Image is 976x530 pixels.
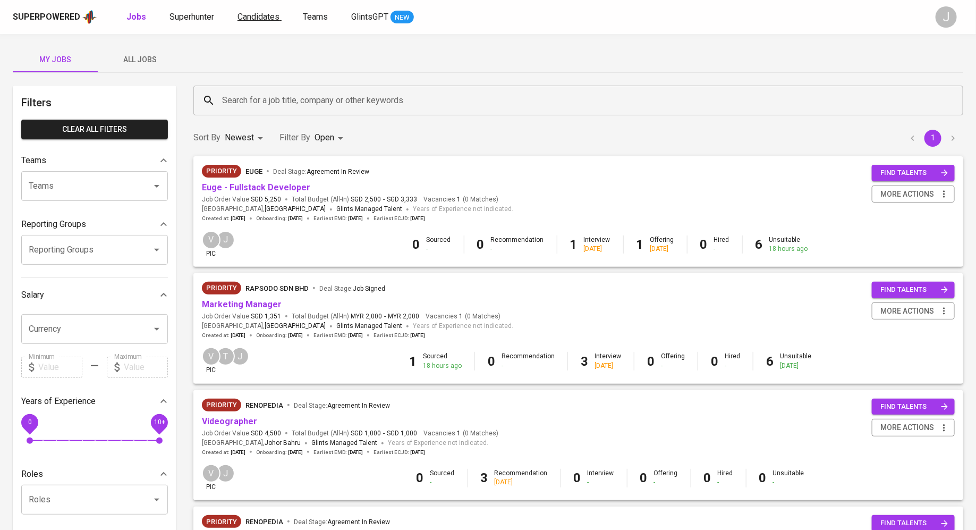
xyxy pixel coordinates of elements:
[149,242,164,257] button: Open
[502,361,555,371] div: -
[216,464,235,483] div: J
[315,132,334,142] span: Open
[202,166,241,176] span: Priority
[154,418,165,426] span: 10+
[880,188,934,201] span: more actions
[570,237,578,252] b: 1
[202,464,220,483] div: V
[773,469,804,487] div: Unsuitable
[265,204,326,215] span: [GEOGRAPHIC_DATA]
[413,204,513,215] span: Years of Experience not indicated.
[38,357,82,378] input: Value
[216,347,235,366] div: T
[410,449,425,456] span: [DATE]
[202,231,220,258] div: pic
[245,401,283,409] span: renopedia
[202,215,245,222] span: Created at :
[202,282,241,295] div: New Job received from Demand Team
[256,449,303,456] span: Onboarding :
[21,284,168,306] div: Salary
[374,449,425,456] span: Earliest ECJD :
[872,282,955,298] button: find talents
[202,332,245,339] span: Created at :
[303,11,330,24] a: Teams
[82,9,97,25] img: app logo
[256,215,303,222] span: Onboarding :
[202,283,241,293] span: Priority
[725,352,740,370] div: Hired
[872,419,955,436] button: more actions
[718,469,733,487] div: Hired
[104,53,176,66] span: All Jobs
[149,322,164,336] button: Open
[294,402,390,409] span: Deal Stage :
[202,312,281,321] span: Job Order Value
[313,449,363,456] span: Earliest EMD :
[423,361,462,371] div: 18 hours ago
[718,478,733,487] div: -
[225,128,267,148] div: Newest
[773,478,804,487] div: -
[202,464,220,492] div: pic
[313,332,363,339] span: Earliest EMD :
[880,517,948,529] span: find talents
[202,204,326,215] span: [GEOGRAPHIC_DATA] ,
[872,165,955,181] button: find talents
[231,215,245,222] span: [DATE]
[225,131,254,144] p: Newest
[880,284,948,296] span: find talents
[202,321,326,332] span: [GEOGRAPHIC_DATA] ,
[21,464,168,485] div: Roles
[780,352,811,370] div: Unsuitable
[413,321,513,332] span: Years of Experience not indicated.
[21,395,96,408] p: Years of Experience
[202,416,257,426] a: Videographer
[574,470,581,485] b: 0
[273,168,369,175] span: Deal Stage :
[872,186,955,203] button: more actions
[430,478,455,487] div: -
[202,399,241,411] div: New Job received from Demand Team
[413,237,420,252] b: 0
[502,352,555,370] div: Recommendation
[237,11,282,24] a: Candidates
[417,470,424,485] b: 0
[292,312,419,321] span: Total Budget (All-In)
[21,154,46,167] p: Teams
[126,11,148,24] a: Jobs
[21,468,43,481] p: Roles
[124,357,168,378] input: Value
[387,195,417,204] span: SGD 3,333
[426,312,500,321] span: Vacancies ( 0 Matches )
[759,470,767,485] b: 0
[21,289,44,301] p: Salary
[311,439,377,447] span: Glints Managed Talent
[149,492,164,507] button: Open
[251,429,281,438] span: SGD 4,500
[28,418,31,426] span: 0
[391,12,414,23] span: NEW
[216,231,235,249] div: J
[880,401,948,413] span: find talents
[430,469,455,487] div: Sourced
[202,449,245,456] span: Created at :
[251,195,281,204] span: SGD 5,250
[315,128,347,148] div: Open
[292,429,417,438] span: Total Budget (All-In)
[292,195,417,204] span: Total Budget (All-In)
[21,214,168,235] div: Reporting Groups
[427,235,451,254] div: Sourced
[388,438,488,449] span: Years of Experience not indicated.
[872,399,955,415] button: find talents
[780,361,811,371] div: [DATE]
[21,94,168,111] h6: Filters
[650,235,674,254] div: Offering
[410,332,425,339] span: [DATE]
[636,237,644,252] b: 1
[336,205,402,213] span: Glints Managed Talent
[880,167,948,179] span: find talents
[457,312,463,321] span: 1
[202,165,241,178] div: New Job received from Demand Team
[19,53,91,66] span: My Jobs
[588,478,614,487] div: -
